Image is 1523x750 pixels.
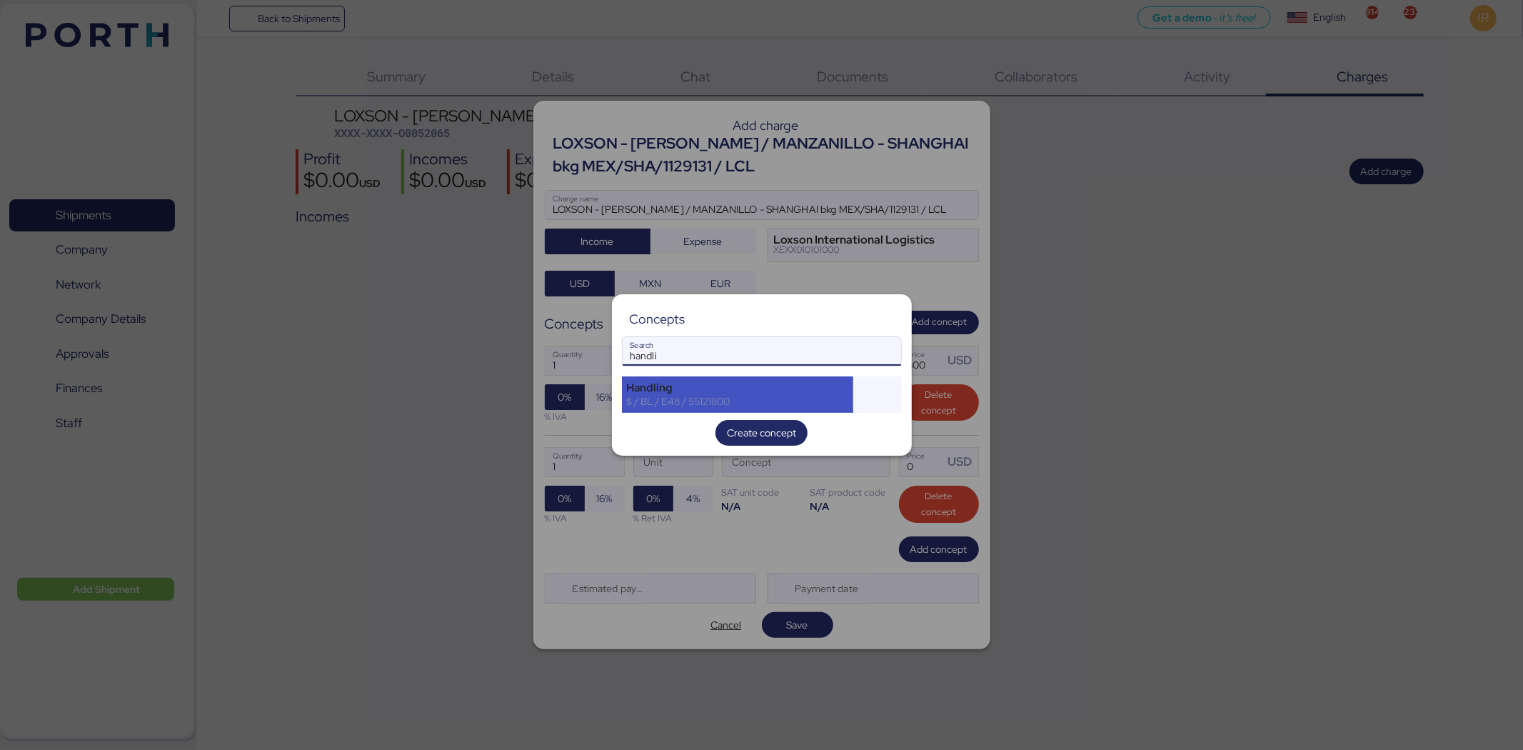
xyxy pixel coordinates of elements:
button: Create concept [715,420,808,446]
input: Search [623,337,901,366]
span: Create concept [727,424,796,441]
div: Concepts [629,313,685,326]
div: Handling [627,381,849,394]
div: $ / BL / E48 / 55121800 [627,395,849,408]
